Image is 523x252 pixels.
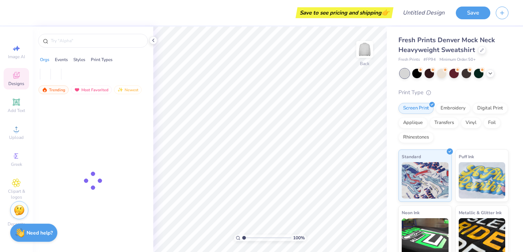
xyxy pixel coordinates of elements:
[402,153,421,160] span: Standard
[436,103,470,114] div: Embroidery
[27,229,53,236] strong: Need help?
[8,108,25,113] span: Add Text
[50,37,143,44] input: Try "Alpha"
[483,117,500,128] div: Foil
[71,85,112,94] div: Most Favorited
[360,60,369,67] div: Back
[398,57,420,63] span: Fresh Prints
[398,132,434,143] div: Rhinestones
[42,87,48,92] img: trending.gif
[9,135,24,140] span: Upload
[430,117,459,128] div: Transfers
[40,56,49,63] div: Orgs
[38,85,69,94] div: Trending
[74,87,80,92] img: most_fav.gif
[117,87,123,92] img: Newest.gif
[402,162,449,199] img: Standard
[8,54,25,60] span: Image AI
[398,88,508,97] div: Print Type
[473,103,508,114] div: Digital Print
[11,161,22,167] span: Greek
[4,188,29,200] span: Clipart & logos
[398,117,427,128] div: Applique
[461,117,481,128] div: Vinyl
[459,153,474,160] span: Puff Ink
[439,57,476,63] span: Minimum Order: 50 +
[73,56,85,63] div: Styles
[114,85,142,94] div: Newest
[397,5,450,20] input: Untitled Design
[293,235,305,241] span: 100 %
[55,56,68,63] div: Events
[357,42,372,57] img: Back
[456,7,490,19] button: Save
[398,36,495,54] span: Fresh Prints Denver Mock Neck Heavyweight Sweatshirt
[91,56,113,63] div: Print Types
[297,7,392,18] div: Save to see pricing and shipping
[398,103,434,114] div: Screen Print
[381,8,389,17] span: 👉
[423,57,436,63] span: # FP94
[8,81,24,87] span: Designs
[459,162,506,199] img: Puff Ink
[8,221,25,227] span: Decorate
[402,209,419,216] span: Neon Ink
[459,209,502,216] span: Metallic & Glitter Ink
